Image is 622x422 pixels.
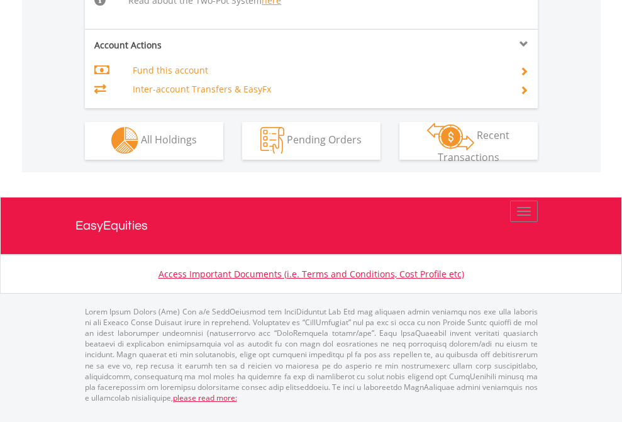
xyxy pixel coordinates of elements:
button: All Holdings [85,122,223,160]
span: Recent Transactions [438,128,510,164]
img: transactions-zar-wht.png [427,123,474,150]
td: Inter-account Transfers & EasyFx [133,80,504,99]
a: EasyEquities [75,197,547,254]
button: Recent Transactions [399,122,538,160]
img: pending_instructions-wht.png [260,127,284,154]
a: Access Important Documents (i.e. Terms and Conditions, Cost Profile etc) [158,268,464,280]
p: Lorem Ipsum Dolors (Ame) Con a/e SeddOeiusmod tem InciDiduntut Lab Etd mag aliquaen admin veniamq... [85,306,538,403]
button: Pending Orders [242,122,380,160]
td: Fund this account [133,61,504,80]
span: Pending Orders [287,133,362,147]
a: please read more: [173,392,237,403]
img: holdings-wht.png [111,127,138,154]
div: Account Actions [85,39,311,52]
span: All Holdings [141,133,197,147]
